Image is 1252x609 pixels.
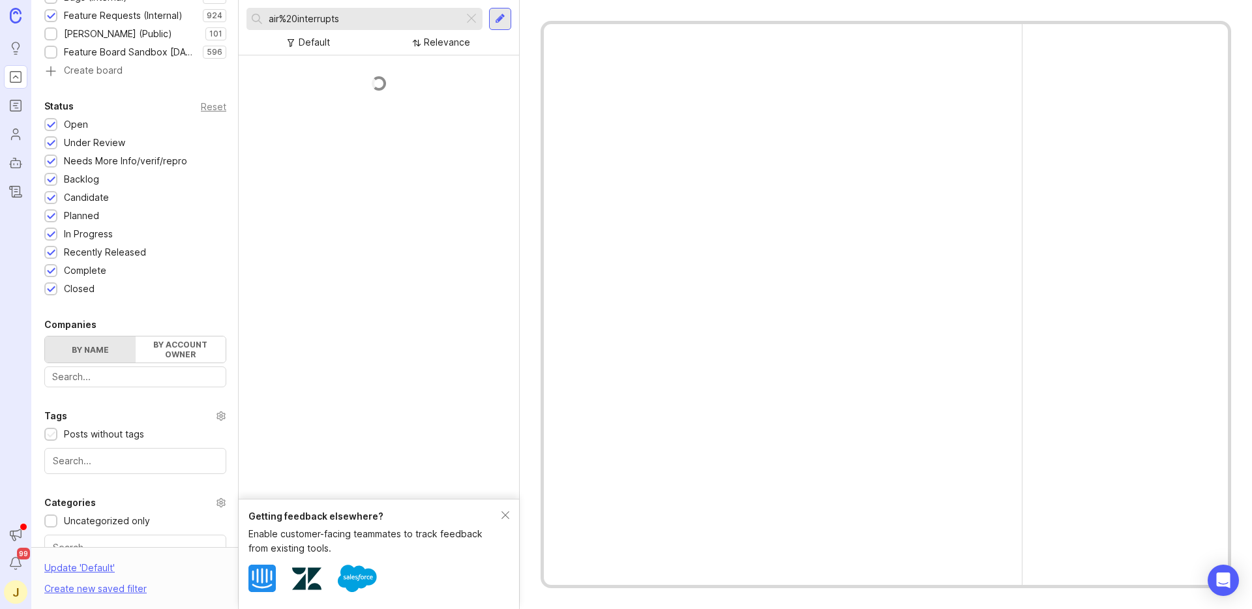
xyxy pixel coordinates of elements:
div: Under Review [64,136,125,150]
a: Portal [4,65,27,89]
div: Feature Board Sandbox [DATE] [64,45,196,59]
div: Tags [44,408,67,424]
button: Notifications [4,552,27,575]
p: 924 [207,10,222,21]
a: Create board [44,66,226,78]
div: Reset [201,103,226,110]
input: Search... [269,12,458,26]
div: Open Intercom Messenger [1208,565,1239,596]
label: By name [45,336,136,363]
div: Relevance [424,35,470,50]
a: Roadmaps [4,94,27,117]
div: Update ' Default ' [44,561,115,582]
div: Categories [44,495,96,511]
a: Changelog [4,180,27,203]
input: Search... [53,454,218,468]
div: Posts without tags [64,427,144,441]
div: Status [44,98,74,114]
div: Uncategorized only [64,514,150,528]
div: [PERSON_NAME] (Public) [64,27,172,41]
div: Getting feedback elsewhere? [248,509,501,524]
div: Backlog [64,172,99,186]
img: Zendesk logo [292,564,321,593]
input: Search... [52,370,218,384]
div: Closed [64,282,95,296]
button: J [4,580,27,604]
div: Open [64,117,88,132]
span: 99 [17,548,30,559]
div: Enable customer-facing teammates to track feedback from existing tools. [248,527,501,556]
a: Ideas [4,37,27,60]
div: Complete [64,263,106,278]
div: Needs More Info/verif/repro [64,154,187,168]
div: Planned [64,209,99,223]
img: Canny Home [10,8,22,23]
div: Recently Released [64,245,146,260]
a: Users [4,123,27,146]
div: Feature Requests (Internal) [64,8,183,23]
div: Candidate [64,190,109,205]
div: Default [299,35,330,50]
img: Salesforce logo [338,559,377,598]
p: 101 [209,29,222,39]
p: 596 [207,47,222,57]
div: Companies [44,317,97,333]
label: By account owner [136,336,226,363]
img: Intercom logo [248,565,276,592]
div: In Progress [64,227,113,241]
div: Create new saved filter [44,582,147,596]
button: Announcements [4,523,27,546]
input: Search... [53,541,218,555]
a: Autopilot [4,151,27,175]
